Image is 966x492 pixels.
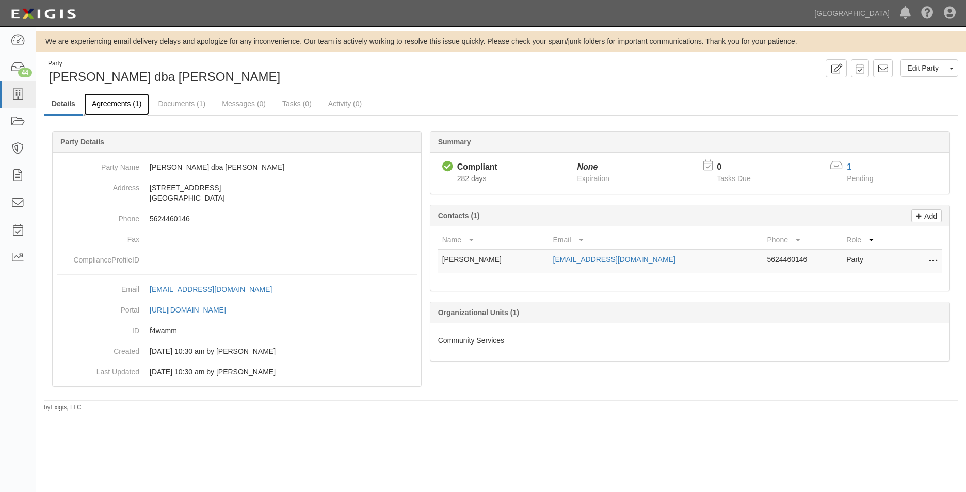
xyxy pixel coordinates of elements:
b: Contacts (1) [438,211,480,220]
div: Paul Malacara dba DJ Paul [44,59,493,86]
dt: Phone [57,208,139,224]
span: Since 11/04/2024 [457,174,487,183]
dd: 5624460146 [57,208,417,229]
i: None [577,162,598,171]
a: Messages (0) [214,93,273,114]
a: [GEOGRAPHIC_DATA] [809,3,895,24]
dd: [PERSON_NAME] dba [PERSON_NAME] [57,157,417,177]
div: 44 [18,68,32,77]
a: [EMAIL_ADDRESS][DOMAIN_NAME] [553,255,675,264]
a: Exigis, LLC [51,404,82,411]
td: 5624460146 [763,250,842,273]
div: We are experiencing email delivery delays and apologize for any inconvenience. Our team is active... [36,36,966,46]
dt: Portal [57,300,139,315]
span: Tasks Due [717,174,750,183]
th: Role [842,231,900,250]
dd: 11/04/2024 10:30 am by Hannah Duguil [57,362,417,382]
b: Party Details [60,138,104,146]
p: Add [922,210,937,222]
dd: 11/04/2024 10:30 am by Hannah Duguil [57,341,417,362]
dt: ComplianceProfileID [57,250,139,265]
dd: [STREET_ADDRESS] [GEOGRAPHIC_DATA] [57,177,417,208]
dt: Last Updated [57,362,139,377]
dt: Created [57,341,139,356]
span: [PERSON_NAME] dba [PERSON_NAME] [49,70,280,84]
dt: Fax [57,229,139,244]
div: Compliant [457,161,497,173]
i: Compliant [442,161,453,172]
dt: ID [57,320,139,336]
img: logo-5460c22ac91f19d4615b14bd174203de0afe785f0fc80cf4dbbc73dc1793850b.png [8,5,79,23]
th: Email [549,231,763,250]
th: Phone [763,231,842,250]
i: Help Center - Complianz [921,7,933,20]
small: by [44,403,82,412]
a: [EMAIL_ADDRESS][DOMAIN_NAME] [150,285,283,293]
a: [URL][DOMAIN_NAME] [150,306,237,314]
a: 1 [847,162,851,171]
p: 0 [717,161,763,173]
dd: f4wamm [57,320,417,341]
td: Party [842,250,900,273]
th: Name [438,231,549,250]
a: Tasks (0) [275,93,319,114]
td: [PERSON_NAME] [438,250,549,273]
span: Pending [847,174,873,183]
span: Community Services [438,336,504,345]
div: Party [48,59,280,68]
dt: Address [57,177,139,193]
b: Summary [438,138,471,146]
b: Organizational Units (1) [438,308,519,317]
a: Activity (0) [320,93,369,114]
a: Agreements (1) [84,93,149,116]
a: Documents (1) [150,93,213,114]
a: Add [911,209,942,222]
div: [EMAIL_ADDRESS][DOMAIN_NAME] [150,284,272,294]
dt: Email [57,279,139,294]
a: Details [44,93,83,116]
span: Expiration [577,174,609,183]
a: Edit Party [900,59,945,77]
dt: Party Name [57,157,139,172]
